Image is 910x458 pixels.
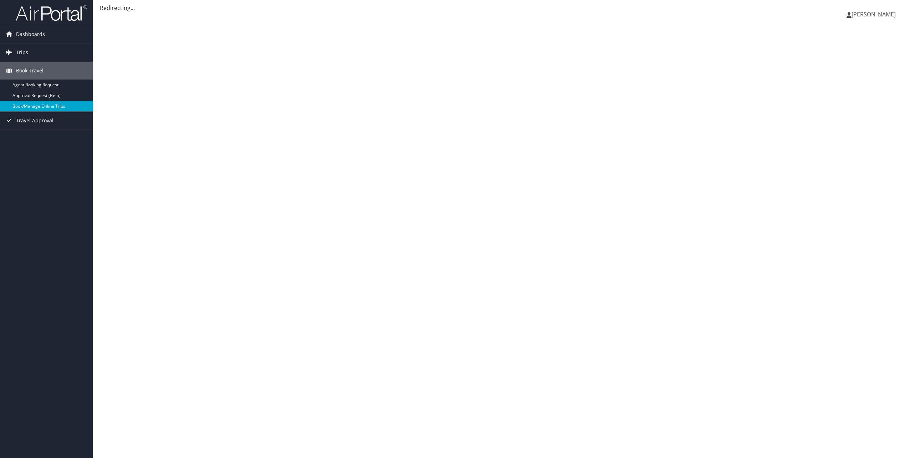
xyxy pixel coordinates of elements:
span: Dashboards [16,25,45,43]
a: [PERSON_NAME] [847,4,903,25]
span: [PERSON_NAME] [852,10,896,18]
img: airportal-logo.png [16,5,87,21]
span: Book Travel [16,62,44,80]
span: Trips [16,44,28,61]
span: Travel Approval [16,112,53,129]
div: Redirecting... [100,4,903,12]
